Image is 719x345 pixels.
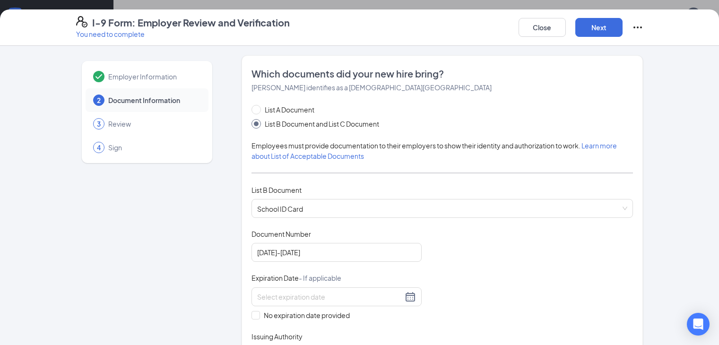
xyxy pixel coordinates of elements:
[519,18,566,37] button: Close
[251,229,311,239] span: Document Number
[93,71,104,82] svg: Checkmark
[251,67,633,80] span: Which documents did your new hire bring?
[251,186,302,194] span: List B Document
[257,199,628,217] span: School ID Card
[261,104,318,115] span: List A Document
[257,292,403,302] input: Select expiration date
[575,18,623,37] button: Next
[97,119,101,129] span: 3
[108,95,199,105] span: Document Information
[251,141,617,160] span: Employees must provide documentation to their employers to show their identity and authorization ...
[251,332,303,341] span: Issuing Authority
[108,143,199,152] span: Sign
[92,16,290,29] h4: I-9 Form: Employer Review and Verification
[76,29,290,39] p: You need to complete
[76,16,87,27] svg: FormI9EVerifyIcon
[251,83,492,92] span: [PERSON_NAME] identifies as a [DEMOGRAPHIC_DATA][GEOGRAPHIC_DATA]
[97,143,101,152] span: 4
[251,273,341,283] span: Expiration Date
[97,95,101,105] span: 2
[261,119,383,129] span: List B Document and List C Document
[632,22,643,33] svg: Ellipses
[299,274,341,282] span: - If applicable
[108,72,199,81] span: Employer Information
[260,310,354,320] span: No expiration date provided
[687,313,710,336] div: Open Intercom Messenger
[108,119,199,129] span: Review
